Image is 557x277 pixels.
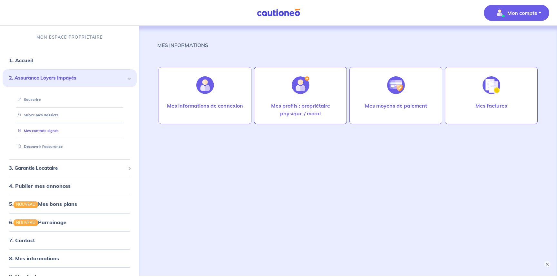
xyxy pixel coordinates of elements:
[10,126,129,136] div: Mes contrats signés
[9,201,77,207] a: 5.NOUVEAUMes bons plans
[9,219,66,225] a: 6.NOUVEAUParrainage
[9,57,33,63] a: 1. Accueil
[483,76,500,94] img: illu_invoice.svg
[9,74,125,82] span: 2. Assurance Loyers Impayés
[544,261,551,267] button: ×
[3,216,137,229] div: 6.NOUVEAUParrainage
[254,9,303,17] img: Cautioneo
[365,102,427,110] p: Mes moyens de paiement
[261,102,340,117] p: Mes profils : propriétaire physique / moral
[15,113,59,117] a: Suivre mes dossiers
[10,110,129,120] div: Suivre mes dossiers
[157,41,208,49] p: MES INFORMATIONS
[15,144,63,149] a: Découvrir l'assurance
[9,165,125,172] span: 3. Garantie Locataire
[3,162,137,175] div: 3. Garantie Locataire
[9,183,71,189] a: 4. Publier mes annonces
[3,69,137,87] div: 2. Assurance Loyers Impayés
[475,102,507,110] p: Mes factures
[292,76,309,94] img: illu_account_add.svg
[3,197,137,210] div: 5.NOUVEAUMes bons plans
[9,237,35,244] a: 7. Contact
[196,76,214,94] img: illu_account.svg
[10,94,129,105] div: Souscrire
[15,97,41,102] a: Souscrire
[3,54,137,67] div: 1. Accueil
[167,102,243,110] p: Mes informations de connexion
[3,179,137,192] div: 4. Publier mes annonces
[484,5,549,21] button: illu_account_valid_menu.svgMon compte
[507,9,537,17] p: Mon compte
[15,129,59,133] a: Mes contrats signés
[36,34,103,40] p: MON ESPACE PROPRIÉTAIRE
[387,76,405,94] img: illu_credit_card_no_anim.svg
[3,234,137,247] div: 7. Contact
[10,141,129,152] div: Découvrir l'assurance
[494,8,505,18] img: illu_account_valid_menu.svg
